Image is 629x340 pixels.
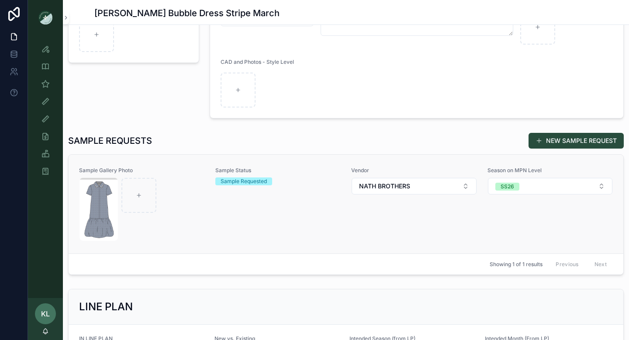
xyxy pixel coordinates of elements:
[359,182,410,191] span: NATH BROTHERS
[79,300,133,314] h2: LINE PLAN
[94,7,280,19] h1: [PERSON_NAME] Bubble Dress Stripe March
[490,261,543,268] span: Showing 1 of 1 results
[215,167,341,174] span: Sample Status
[79,178,118,241] img: Screenshot-2025-07-14-at-5.52.06-PM.png
[221,177,267,185] div: Sample Requested
[41,309,50,319] span: KL
[487,167,613,174] span: Season on MPN Level
[69,155,623,253] a: Sample Gallery PhotoScreenshot-2025-07-14-at-5.52.06-PM.pngSample StatusSample RequestedVendorSel...
[68,135,152,147] h1: SAMPLE REQUESTS
[529,133,624,149] button: NEW SAMPLE REQUEST
[221,59,294,65] span: CAD and Photos - Style Level
[488,178,613,194] button: Select Button
[79,167,205,174] span: Sample Gallery Photo
[501,183,514,191] div: SS26
[38,10,52,24] img: App logo
[28,35,63,191] div: scrollable content
[352,178,477,194] button: Select Button
[351,167,477,174] span: Vendor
